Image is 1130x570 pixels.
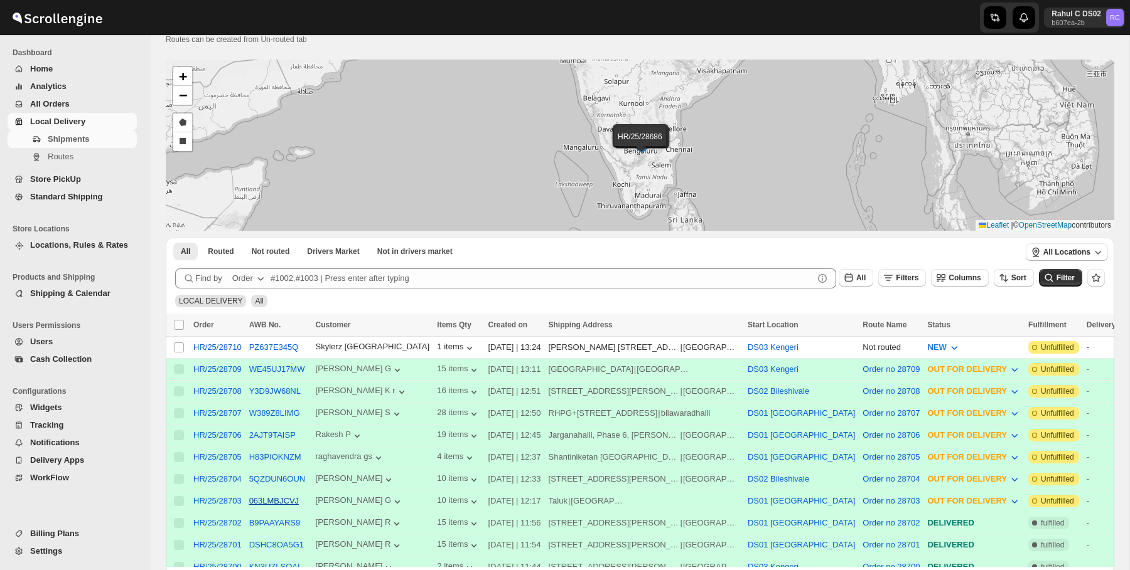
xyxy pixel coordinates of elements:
[1041,452,1074,462] span: Unfulfilled
[30,82,67,91] span: Analytics
[249,474,306,483] button: 5QZDUN6OUN
[370,243,460,260] button: Un-claimable
[8,469,137,487] button: WorkFlow
[683,473,740,485] div: [GEOGRAPHIC_DATA]
[8,416,137,434] button: Tracking
[193,430,242,440] div: HR/25/28706
[200,243,241,260] button: Routed
[316,364,404,376] button: [PERSON_NAME] G
[549,539,680,551] div: [STREET_ADDRESS][PERSON_NAME]
[316,517,404,530] button: [PERSON_NAME] R
[437,430,480,442] div: 19 items
[549,539,740,551] div: |
[1044,8,1125,28] button: User menu
[1052,19,1101,26] p: b607ea-2b
[1106,9,1124,26] span: Rahul C DS02
[488,363,541,376] div: [DATE] | 13:11
[316,495,404,508] button: [PERSON_NAME] G
[30,288,110,298] span: Shipping & Calendar
[173,243,198,260] button: All
[225,268,274,288] button: Order
[1041,364,1074,374] span: Unfulfilled
[748,364,799,374] button: DS03 Kengeri
[437,473,480,486] button: 10 items
[8,130,137,148] button: Shipments
[30,473,69,482] span: WorkFlow
[748,474,809,483] button: DS02 Bileshivale
[488,451,541,463] div: [DATE] | 12:37
[631,138,650,152] img: Marker
[748,320,799,329] span: Start Location
[630,136,648,150] img: Marker
[193,474,242,483] div: HR/25/28704
[863,364,920,374] button: Order no 28709
[193,452,242,462] button: HR/25/28705
[1011,273,1026,282] span: Sort
[249,342,299,352] button: PZ637E345Q
[863,320,907,329] span: Route Name
[316,386,408,398] button: [PERSON_NAME] K r
[994,269,1034,287] button: Sort
[437,364,480,376] div: 15 items
[920,425,1028,445] button: OUT FOR DELIVERY
[48,152,73,161] span: Routes
[927,386,1007,396] span: OUT FOR DELIVERY
[249,430,296,440] button: 2AJT9TAISP
[927,496,1007,505] span: OUT FOR DELIVERY
[927,342,946,352] span: NEW
[316,473,395,486] div: [PERSON_NAME]
[748,496,855,505] button: DS01 [GEOGRAPHIC_DATA]
[437,539,480,552] button: 15 items
[878,269,926,287] button: Filters
[249,408,300,418] button: W389Z8LIMG
[683,517,740,529] div: [GEOGRAPHIC_DATA]
[1028,320,1067,329] span: Fulfillment
[316,451,385,464] div: raghavendra gs
[571,495,628,507] div: [GEOGRAPHIC_DATA]
[920,491,1028,511] button: OUT FOR DELIVERY
[1043,247,1090,257] span: All Locations
[1026,243,1108,261] button: All Locations
[30,529,79,538] span: Billing Plans
[8,542,137,560] button: Settings
[632,135,651,149] img: Marker
[8,333,137,351] button: Users
[1039,269,1082,287] button: Filter
[839,269,873,287] button: All
[316,408,403,420] button: [PERSON_NAME] S
[299,243,367,260] button: Claimable
[166,34,321,45] p: Routes can be created from Un-routed tab
[920,359,1028,379] button: OUT FOR DELIVERY
[437,517,480,530] div: 15 items
[488,517,541,529] div: [DATE] | 11:56
[896,273,918,282] span: Filters
[437,342,476,354] button: 1 items
[549,473,740,485] div: |
[1041,518,1064,528] span: fulfilled
[683,341,740,354] div: [GEOGRAPHIC_DATA]
[30,546,62,556] span: Settings
[863,386,920,396] button: Order no 28708
[30,438,80,447] span: Notifications
[927,474,1007,483] span: OUT FOR DELIVERY
[856,273,866,282] span: All
[30,420,63,430] span: Tracking
[931,269,988,287] button: Columns
[316,342,430,354] div: Skylerz [GEOGRAPHIC_DATA]
[193,386,242,396] button: HR/25/28708
[683,539,740,551] div: [GEOGRAPHIC_DATA]
[1041,386,1074,396] span: Unfulfilled
[1041,342,1074,352] span: Unfulfilled
[549,451,680,463] div: Shantiniketan [GEOGRAPHIC_DATA]
[748,518,855,527] button: DS01 [GEOGRAPHIC_DATA]
[173,67,192,86] a: Zoom in
[437,386,480,398] div: 16 items
[173,113,192,132] a: Draw a polygon
[488,385,541,398] div: [DATE] | 12:51
[549,451,740,463] div: |
[549,385,680,398] div: [STREET_ADDRESS][PERSON_NAME]
[488,320,527,329] span: Created on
